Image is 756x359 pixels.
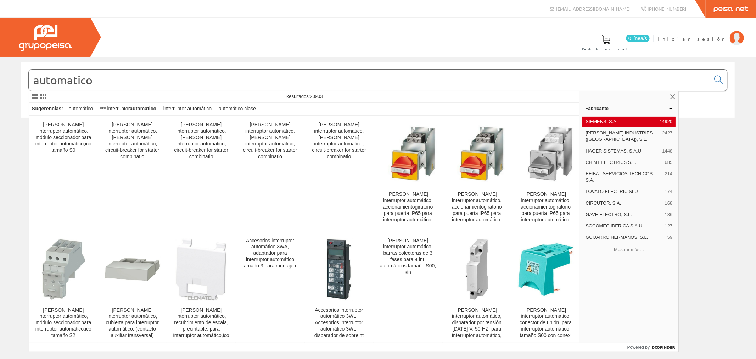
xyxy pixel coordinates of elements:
[648,6,686,12] span: [PHONE_NUMBER]
[517,125,574,182] img: SIRIUS interruptor automático, accionamientogiratorio para puerta IP65 para interruptor automático,
[236,232,304,347] a: Accesorios interruptor automático 3WA, adaptador para interruptor automático tamaño 3 para montaje d
[167,116,235,231] a: [PERSON_NAME] interruptor automático, [PERSON_NAME] interruptor automático, circuit-breaker for s...
[29,104,65,114] div: Sugerencias:
[448,307,505,339] div: [PERSON_NAME] interruptor automático, disparador por tensión [DATE] V, 50 HZ, para interruptor au...
[286,94,323,99] span: Resultados:
[448,191,505,223] div: [PERSON_NAME] interruptor automático, accionamientogiratorio para puerta IP65 para interruptor au...
[667,234,672,241] span: 59
[586,211,662,218] span: GAVE ELECTRO, S.L.
[586,171,662,183] span: EFIBAT SERVICIOS TECNICOS S.A.
[662,148,673,154] span: 1448
[665,223,673,229] span: 127
[586,159,662,166] span: CHINT ELECTRICS S.L.
[35,122,92,154] div: [PERSON_NAME] interruptor automático, módulo seccionador para interruptor automático,ico tamaño S0
[21,127,735,133] div: © Grupo Peisa
[374,116,442,231] a: SIRIUS interruptor automático, accionamientogiratorio para puerta IP65 para interruptor automátic...
[325,238,353,302] img: Accesorios interruptor automático 3WL, Accesorios interruptor automático 3WL, disparador de sobreint
[443,116,511,231] a: SIRIUS interruptor automático, accionamientogiratorio para puerta IP65 para interruptor automátic...
[173,122,230,160] div: [PERSON_NAME] interruptor automático, [PERSON_NAME] interruptor automático, circuit-breaker for s...
[586,118,657,125] span: SIEMENS, S.A.
[29,116,97,231] a: [PERSON_NAME] interruptor automático, módulo seccionador para interruptor automático,ico tamaño S0
[448,125,505,182] img: SIRIUS interruptor automático, accionamientogiratorio para puerta IP65 para interruptor automático,
[517,191,574,223] div: [PERSON_NAME] interruptor automático, accionamientogiratorio para puerta IP65 para interruptor au...
[104,122,161,160] div: [PERSON_NAME] interruptor automático, [PERSON_NAME] interruptor automático, circuit-breaker for s...
[627,343,679,352] a: Powered by
[586,130,659,143] span: [PERSON_NAME] INDUSTRIES ([GEOGRAPHIC_DATA]), S.L.
[556,6,630,12] span: [EMAIL_ADDRESS][DOMAIN_NAME]
[511,116,580,231] a: SIRIUS interruptor automático, accionamientogiratorio para puerta IP65 para interruptor automátic...
[665,159,673,166] span: 685
[374,232,442,347] a: [PERSON_NAME] interruptor automático, barras colectoras de 3 fases para 4 int. automáticos tamaño...
[241,122,298,160] div: [PERSON_NAME] interruptor automático, [PERSON_NAME] interruptor automático, circuit-breaker for s...
[19,25,72,51] img: Grupo Peisa
[310,94,323,99] span: 20903
[582,244,676,255] button: Mostrar más…
[665,188,673,195] span: 174
[35,307,92,339] div: [PERSON_NAME] interruptor automático, módulo seccionador para interruptor automático,ico tamaño S2
[586,223,662,229] span: SOCOMEC IBERICA S.A.U.
[161,103,214,115] div: interruptor automático
[98,116,167,231] a: [PERSON_NAME] interruptor automático, [PERSON_NAME] interruptor automático, circuit-breaker for s...
[464,238,489,302] img: SIRIUS interruptor automático, disparador por tensión AC 110 V, 50 HZ, para interruptor automático,
[66,103,96,115] div: automático
[305,116,373,231] a: [PERSON_NAME] interruptor automático, [PERSON_NAME] interruptor automático, circuit-breaker for s...
[175,238,227,302] img: SIRIUS interruptor automático, recubrimiento de escala, precintable, para interruptor automático,ico
[29,232,97,347] a: SIRIUS interruptor automático, módulo seccionador para interruptor automático,ico tamaño S2 [PERS...
[241,238,298,270] div: Accesorios interruptor automático 3WA, adaptador para interruptor automático tamaño 3 para montaje d
[379,238,436,276] div: [PERSON_NAME] interruptor automático, barras colectoras de 3 fases para 4 int. automáticos tamaño...
[236,116,304,231] a: [PERSON_NAME] interruptor automático, [PERSON_NAME] interruptor automático, circuit-breaker for s...
[29,70,710,91] input: Buscar...
[582,45,630,53] span: Pedido actual
[379,191,436,223] div: [PERSON_NAME] interruptor automático, accionamientogiratorio para puerta IP65 para interruptor au...
[173,307,230,339] div: [PERSON_NAME] interruptor automático, recubrimiento de escala, precintable, para interruptor auto...
[104,257,161,282] img: SIRIUS interruptor automático, cubierta para interruptor automático, (contacto auxiliar transversal)
[586,200,662,206] span: CIRCUTOR, S.A.
[379,125,436,182] img: SIRIUS interruptor automático, accionamientogiratorio para puerta IP65 para interruptor automático,
[586,234,665,241] span: GUIJARRO HERMANOS, S.L.
[657,35,726,42] span: Iniciar sesión
[665,211,673,218] span: 136
[443,232,511,347] a: SIRIUS interruptor automático, disparador por tensión AC 110 V, 50 HZ, para interruptor automátic...
[657,29,744,36] a: Iniciar sesión
[665,171,673,183] span: 214
[586,188,662,195] span: LOVATO ELECTRIC SLU
[310,122,368,160] div: [PERSON_NAME] interruptor automático, [PERSON_NAME] interruptor automático, circuit-breaker for s...
[104,307,161,339] div: [PERSON_NAME] interruptor automático, cubierta para interruptor automático, (contacto auxiliar tr...
[97,103,159,115] div: *** interruptor
[310,307,368,339] div: Accesorios interruptor automático 3WL, Accesorios interruptor automático 3WL, disparador de sobreint
[511,232,580,347] a: SIRIUS interruptor automático, conector de unión, para interruptor automático, tamaño S00 con con...
[305,232,373,347] a: Accesorios interruptor automático 3WL, Accesorios interruptor automático 3WL, disparador de sobre...
[167,232,235,347] a: SIRIUS interruptor automático, recubrimiento de escala, precintable, para interruptor automático,...
[517,307,574,339] div: [PERSON_NAME] interruptor automático, conector de unión, para interruptor automático, tamaño S00 ...
[626,35,650,42] span: 0 línea/s
[660,118,672,125] span: 14920
[662,130,673,143] span: 2427
[579,103,678,114] a: Fabricante
[98,232,167,347] a: SIRIUS interruptor automático, cubierta para interruptor automático, (contacto auxiliar transvers...
[517,242,574,297] img: SIRIUS interruptor automático, conector de unión, para interruptor automático, tamaño S00 con conexi
[40,238,86,302] img: SIRIUS interruptor automático, módulo seccionador para interruptor automático,ico tamaño S2
[627,344,650,350] span: Powered by
[665,200,673,206] span: 168
[216,103,259,115] div: automático clase
[586,148,659,154] span: HAGER SISTEMAS, S.A.U.
[130,106,156,111] strong: automatico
